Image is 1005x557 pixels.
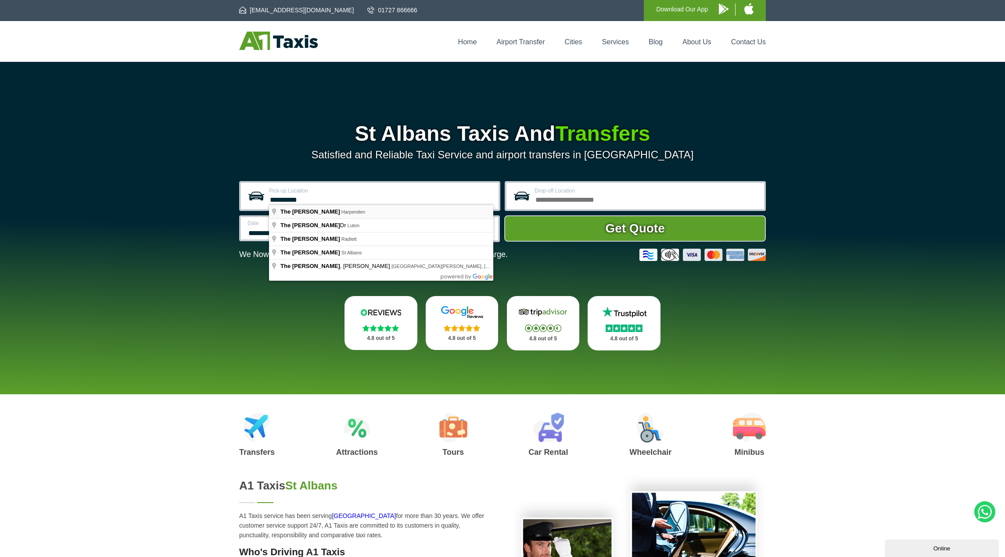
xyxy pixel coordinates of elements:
[239,149,766,161] p: Satisfied and Reliable Taxi Service and airport transfers in [GEOGRAPHIC_DATA]
[332,512,396,519] a: [GEOGRAPHIC_DATA]
[280,222,340,229] span: The [PERSON_NAME]
[345,296,417,350] a: Reviews.io Stars 4.8 out of 5
[239,32,318,50] img: A1 Taxis St Albans LTD
[719,4,729,14] img: A1 Taxis Android App
[636,413,664,443] img: Wheelchair
[598,306,650,319] img: Trustpilot
[280,236,340,242] span: The [PERSON_NAME]
[436,306,488,319] img: Google
[885,538,1001,557] iframe: chat widget
[239,123,766,144] h1: St Albans Taxis And
[507,296,580,350] a: Tripadvisor Stars 4.8 out of 5
[269,188,493,193] label: Pick-up Location
[239,511,492,540] p: A1 Taxis service has been serving for more than 30 years. We offer customer service support 24/7,...
[565,38,582,46] a: Cities
[363,325,399,332] img: Stars
[731,38,766,46] a: Contact Us
[444,325,480,332] img: Stars
[744,3,754,14] img: A1 Taxis iPhone App
[391,264,535,269] span: [GEOGRAPHIC_DATA][PERSON_NAME], [GEOGRAPHIC_DATA]
[336,448,378,456] h3: Attractions
[355,306,407,319] img: Reviews.io
[280,263,340,269] span: The [PERSON_NAME]
[629,448,671,456] h3: Wheelchair
[280,222,348,229] span: Dr
[733,448,766,456] h3: Minibus
[344,413,370,443] img: Attractions
[239,479,492,493] h2: A1 Taxis
[639,249,766,261] img: Credit And Debit Cards
[525,325,561,332] img: Stars
[528,448,568,456] h3: Car Rental
[682,38,711,46] a: About Us
[458,38,477,46] a: Home
[285,479,337,492] span: St Albans
[439,413,467,443] img: Tours
[341,250,362,255] span: St Albans
[504,215,766,242] button: Get Quote
[341,236,357,242] span: Radlett
[517,306,569,319] img: Tripadvisor
[606,325,642,332] img: Stars
[280,263,391,269] span: , [PERSON_NAME]
[555,122,650,145] span: Transfers
[239,448,275,456] h3: Transfers
[239,250,508,259] p: We Now Accept Card & Contactless Payment In
[535,188,759,193] label: Drop-off Location
[426,296,499,350] a: Google Stars 4.8 out of 5
[244,413,270,443] img: Airport Transfers
[367,6,417,14] a: 01727 866666
[280,249,340,256] span: The [PERSON_NAME]
[439,448,467,456] h3: Tours
[597,333,651,344] p: 4.8 out of 5
[354,333,408,344] p: 4.8 out of 5
[649,38,663,46] a: Blog
[588,296,660,350] a: Trustpilot Stars 4.8 out of 5
[348,223,360,228] span: Luton
[733,413,766,443] img: Minibus
[517,333,570,344] p: 4.8 out of 5
[602,38,629,46] a: Services
[656,4,708,15] p: Download Our App
[248,221,360,226] label: Date
[280,208,340,215] span: The [PERSON_NAME]
[533,413,564,443] img: Car Rental
[496,38,545,46] a: Airport Transfer
[435,333,489,344] p: 4.8 out of 5
[341,209,365,214] span: Harpenden
[239,6,354,14] a: [EMAIL_ADDRESS][DOMAIN_NAME]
